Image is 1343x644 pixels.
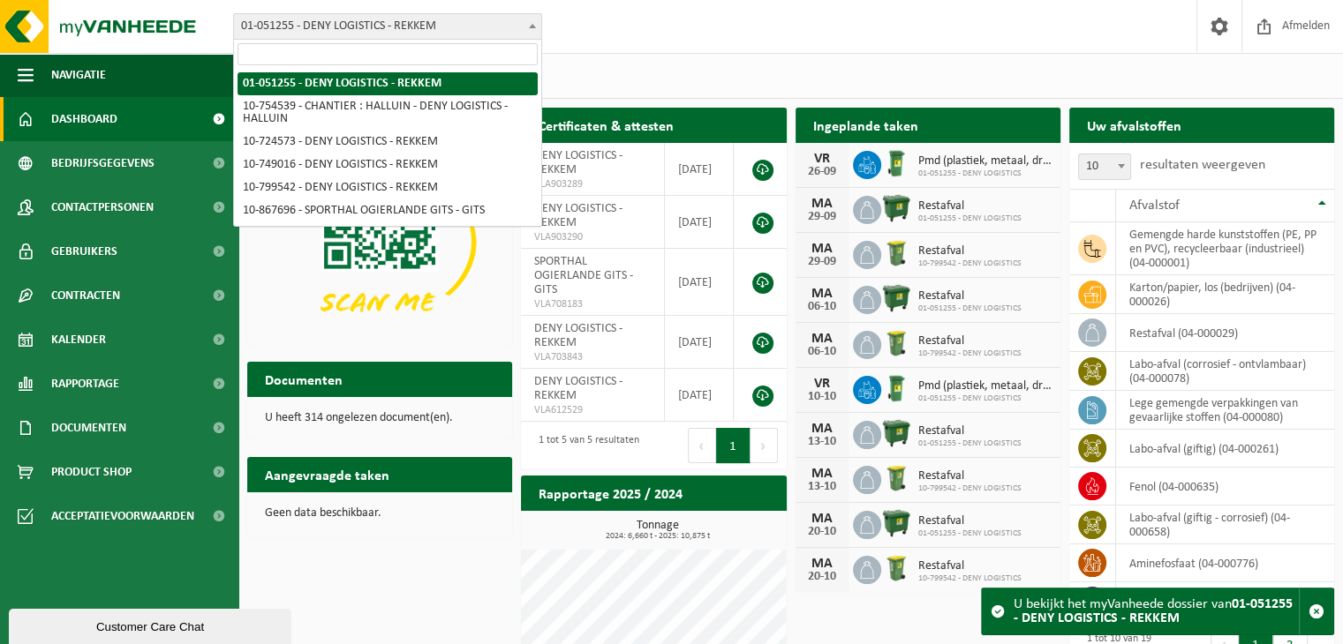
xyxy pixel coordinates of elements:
[804,197,840,211] div: MA
[534,375,622,402] span: DENY LOGISTICS - REKKEM
[1140,158,1265,172] label: resultaten weergeven
[534,350,651,364] span: VLA703843
[238,176,538,199] li: 10-799542 - DENY LOGISTICS - REKKEM
[534,230,651,244] span: VLA903290
[1116,275,1334,314] td: karton/papier, los (bedrijven) (04-000026)
[918,379,1052,393] span: Pmd (plastiek, metaal, drankkartons) (bedrijven)
[918,483,1022,494] span: 10-799542 - DENY LOGISTICS
[238,72,538,95] li: 01-051255 - DENY LOGISTICS - REKKEM
[881,508,911,538] img: WB-1100-HPE-GN-01
[804,571,840,583] div: 20-10
[51,229,117,273] span: Gebruikers
[918,514,1022,528] span: Restafval
[804,256,840,268] div: 29-09
[1069,108,1199,142] h2: Uw afvalstoffen
[881,283,911,313] img: WB-1100-HPE-GN-01
[1116,430,1334,468] td: labo-afval (giftig) (04-000261)
[51,53,106,97] span: Navigatie
[881,148,911,178] img: WB-0240-HPE-GN-01
[918,244,1022,258] span: Restafval
[918,199,1022,213] span: Restafval
[534,403,651,417] span: VLA612529
[247,457,407,491] h2: Aangevraagde taken
[804,422,840,436] div: MA
[665,196,734,249] td: [DATE]
[881,463,911,493] img: WB-0240-HPE-GN-50
[238,199,538,222] li: 10-867696 - SPORTHAL OGIERLANDE GITS - GITS
[1078,154,1131,180] span: 10
[534,255,633,296] span: SPORTHAL OGIERLANDE GITS - GITS
[238,95,538,131] li: 10-754539 - CHANTIER : HALLUIN - DENY LOGISTICS - HALLUIN
[534,202,622,229] span: DENY LOGISTICS - REKKEM
[655,510,785,545] a: Bekijk rapportage
[530,520,786,541] h3: Tonnage
[881,193,911,223] img: WB-1100-HPE-GN-01
[51,185,154,229] span: Contactpersonen
[1116,222,1334,275] td: gemengde harde kunststoffen (PE, PP en PVC), recycleerbaar (industrieel) (04-000001)
[918,258,1022,269] span: 10-799542 - DENY LOGISTICS
[238,154,538,176] li: 10-749016 - DENY LOGISTICS - REKKEM
[1116,391,1334,430] td: lege gemengde verpakkingen van gevaarlijke stoffen (04-000080)
[51,450,132,494] span: Product Shop
[804,377,840,391] div: VR
[1116,505,1334,544] td: labo-afval (giftig - corrosief) (04-000658)
[804,512,840,526] div: MA
[534,177,651,191] span: VLA903289
[918,334,1022,348] span: Restafval
[1129,198,1180,213] span: Afvalstof
[918,393,1052,404] span: 01-051255 - DENY LOGISTICS
[233,13,542,40] span: 01-051255 - DENY LOGISTICS - REKKEM
[804,346,840,358] div: 06-10
[751,428,778,463] button: Next
[716,428,751,463] button: 1
[530,426,639,465] div: 1 tot 5 van 5 resultaten
[534,149,622,176] span: DENY LOGISTICS - REKKEM
[247,362,360,396] h2: Documenten
[1014,597,1293,625] strong: 01-051255 - DENY LOGISTICS - REKKEM
[1079,154,1130,179] span: 10
[238,131,538,154] li: 10-724573 - DENY LOGISTICS - REKKEM
[530,532,786,541] span: 2024: 6,660 t - 2025: 10,875 t
[918,559,1022,573] span: Restafval
[265,507,494,520] p: Geen data beschikbaar.
[796,108,936,142] h2: Ingeplande taken
[521,108,691,142] h2: Certificaten & attesten
[1014,588,1299,634] div: U bekijkt het myVanheede dossier van
[665,249,734,316] td: [DATE]
[534,297,651,311] span: VLA708183
[918,168,1052,179] span: 01-051255 - DENY LOGISTICS
[665,316,734,369] td: [DATE]
[804,526,840,538] div: 20-10
[804,467,840,481] div: MA
[1116,582,1334,620] td: verfpoeder, gevaarlijk (04-000904)
[665,369,734,422] td: [DATE]
[918,348,1022,359] span: 10-799542 - DENY LOGISTICS
[918,213,1022,224] span: 01-051255 - DENY LOGISTICS
[918,528,1022,539] span: 01-051255 - DENY LOGISTICS
[51,97,117,141] span: Dashboard
[804,211,840,223] div: 29-09
[1116,468,1334,505] td: fenol (04-000635)
[804,557,840,571] div: MA
[534,322,622,349] span: DENY LOGISTICS - REKKEM
[665,143,734,196] td: [DATE]
[804,242,840,256] div: MA
[51,273,120,318] span: Contracten
[881,328,911,358] img: WB-0240-HPE-GN-50
[881,418,911,448] img: WB-1100-HPE-GN-01
[1116,314,1334,352] td: restafval (04-000029)
[918,438,1022,449] span: 01-051255 - DENY LOGISTICS
[804,152,840,166] div: VR
[688,428,716,463] button: Previous
[881,238,911,268] img: WB-0240-HPE-GN-50
[9,605,295,644] iframe: chat widget
[1116,352,1334,391] td: labo-afval (corrosief - ontvlambaar) (04-000078)
[918,573,1022,584] span: 10-799542 - DENY LOGISTICS
[918,154,1052,168] span: Pmd (plastiek, metaal, drankkartons) (bedrijven)
[51,494,194,538] span: Acceptatievoorwaarden
[804,391,840,403] div: 10-10
[804,301,840,313] div: 06-10
[1116,544,1334,582] td: aminefosfaat (04-000776)
[881,373,911,403] img: WB-0240-HPE-GN-01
